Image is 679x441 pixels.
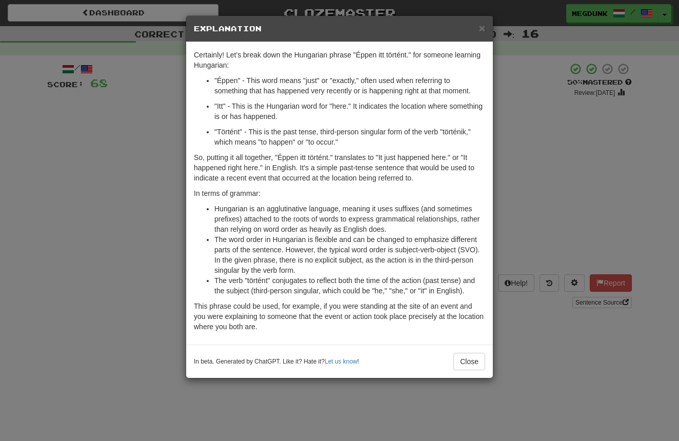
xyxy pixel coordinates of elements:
[194,301,485,332] p: This phrase could be used, for example, if you were standing at the site of an event and you were...
[194,24,485,34] h5: Explanation
[194,50,485,70] p: Certainly! Let's break down the Hungarian phrase "Éppen itt történt." for someone learning Hungar...
[214,275,485,296] li: The verb "történt" conjugates to reflect both the time of the action (past tense) and the subject...
[214,204,485,234] li: Hungarian is an agglutinative language, meaning it uses suffixes (and sometimes prefixes) attache...
[194,357,359,366] small: In beta. Generated by ChatGPT. Like it? Hate it? !
[194,152,485,183] p: So, putting it all together, "Éppen itt történt." translates to "It just happened here." or "It h...
[214,234,485,275] li: The word order in Hungarian is flexible and can be changed to emphasize different parts of the se...
[479,22,485,34] span: ×
[325,358,357,365] a: Let us know
[194,188,485,198] p: In terms of grammar:
[214,101,485,122] p: "Itt" - This is the Hungarian word for "here." It indicates the location where something is or ha...
[214,75,485,96] p: "Éppen" - This word means "just" or "exactly," often used when referring to something that has ha...
[479,23,485,33] button: Close
[214,127,485,147] p: "Történt" - This is the past tense, third-person singular form of the verb "történik," which mean...
[453,353,485,370] button: Close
